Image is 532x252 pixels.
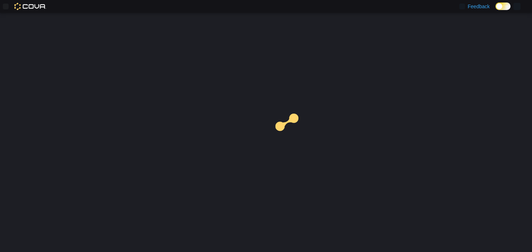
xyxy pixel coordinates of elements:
img: cova-loader [266,108,320,162]
img: Cova [14,3,46,10]
span: Feedback [468,3,490,10]
input: Dark Mode [495,3,511,10]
